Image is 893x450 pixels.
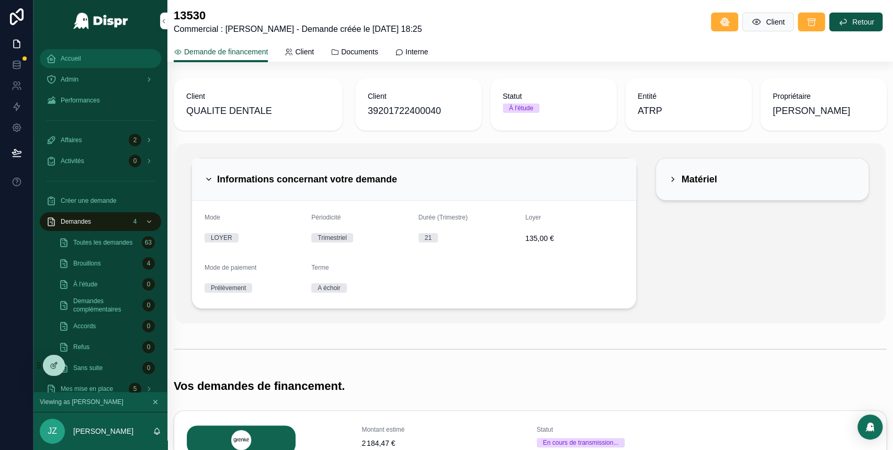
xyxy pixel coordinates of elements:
span: QUALITE DENTALE [186,103,272,118]
span: Client [766,17,785,27]
div: 0 [142,341,155,353]
span: 2 184,47 € [361,438,524,448]
a: Activités0 [40,152,161,170]
div: A échoir [318,283,340,293]
span: [PERSON_NAME] [773,103,850,118]
span: Mes mise en place [61,385,113,393]
span: Terme [311,264,329,271]
a: Créer une demande [40,191,161,210]
a: À l'étude0 [52,275,161,294]
span: Documents [341,47,378,57]
span: Commercial : [PERSON_NAME] - Demande créée le [DATE] 18:25 [174,23,422,36]
span: Créer une demande [61,197,117,205]
h1: 13530 [174,8,422,23]
a: Mes mise en place5 [40,379,161,398]
div: 2 [129,134,141,146]
div: En cours de transmission... [543,438,619,447]
h1: Vos demandes de financement. [174,379,345,394]
div: Prélèvement [211,283,246,293]
span: Client [186,91,330,101]
p: [PERSON_NAME] [73,426,133,436]
span: Toutes les demandes [73,238,132,247]
div: 63 [142,236,155,249]
span: Durée (Trimestre) [419,214,468,221]
div: 0 [142,320,155,332]
span: Retour [852,17,874,27]
span: 39201722400040 [368,103,469,118]
span: Brouillons [73,259,101,268]
a: Admin [40,70,161,89]
a: Refus0 [52,338,161,356]
span: ATRP [638,103,662,118]
div: 0 [142,362,155,374]
div: À l'étude [509,103,533,113]
div: 5 [129,383,141,395]
div: scrollable content [33,42,167,392]
span: Admin [61,75,78,84]
span: Affaires [61,136,82,144]
span: Mode [205,214,220,221]
span: À l'étude [73,280,97,289]
button: Retour [829,13,883,31]
div: 4 [129,215,141,228]
span: JZ [48,425,57,437]
span: Entité [638,91,739,101]
span: Loyer [525,214,541,221]
span: Demandes [61,217,91,226]
img: App logo [73,13,129,29]
span: 135,00 € [525,233,624,244]
a: Documents [331,42,378,63]
a: Demandes4 [40,212,161,231]
div: 0 [129,155,141,167]
h2: Informations concernant votre demande [217,171,397,188]
span: Viewing as [PERSON_NAME] [40,398,123,406]
div: Open Intercom Messenger [857,414,883,440]
span: Montant estimé [361,425,524,434]
a: Interne [395,42,428,63]
a: Performances [40,91,161,110]
a: Demande de financement [174,42,268,62]
span: Mode de paiement [205,264,256,271]
a: Client [285,42,314,63]
a: Toutes les demandes63 [52,233,161,252]
span: Performances [61,96,100,105]
h2: Matériel [681,171,717,188]
div: 0 [142,278,155,291]
a: Brouillons4 [52,254,161,273]
div: LOYER [211,233,232,243]
span: Activités [61,157,84,165]
span: Client [368,91,469,101]
a: Accueil [40,49,161,68]
div: 0 [142,299,155,311]
span: Sans suite [73,364,103,372]
span: Périodicité [311,214,341,221]
span: Accueil [61,54,81,63]
a: Affaires2 [40,131,161,149]
a: Demandes complémentaires0 [52,296,161,315]
span: Statut [503,91,604,101]
button: Client [742,13,794,31]
div: 4 [142,257,155,270]
span: Statut [537,425,699,434]
a: Sans suite0 [52,359,161,377]
a: Accords0 [52,317,161,336]
span: Propriétaire [773,91,874,101]
span: Client [295,47,314,57]
span: Accords [73,322,96,330]
span: Demandes complémentaires [73,297,138,314]
div: Trimestriel [318,233,347,243]
span: Interne [405,47,428,57]
span: Refus [73,343,89,351]
span: Demande de financement [184,47,268,57]
div: 21 [425,233,432,243]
